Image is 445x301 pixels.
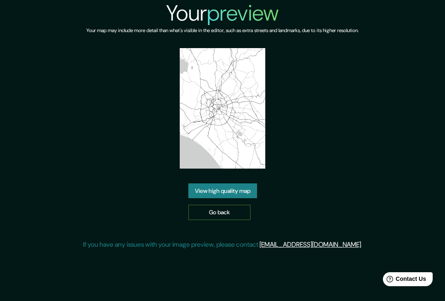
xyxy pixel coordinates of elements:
[180,48,265,169] img: created-map-preview
[188,205,250,220] a: Go back
[83,240,362,250] p: If you have any issues with your image preview, please contact .
[86,26,359,35] h6: Your map may include more detail than what's visible in the editor, such as extra streets and lan...
[188,183,257,199] a: View high quality map
[260,240,361,249] a: [EMAIL_ADDRESS][DOMAIN_NAME]
[372,269,436,292] iframe: Help widget launcher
